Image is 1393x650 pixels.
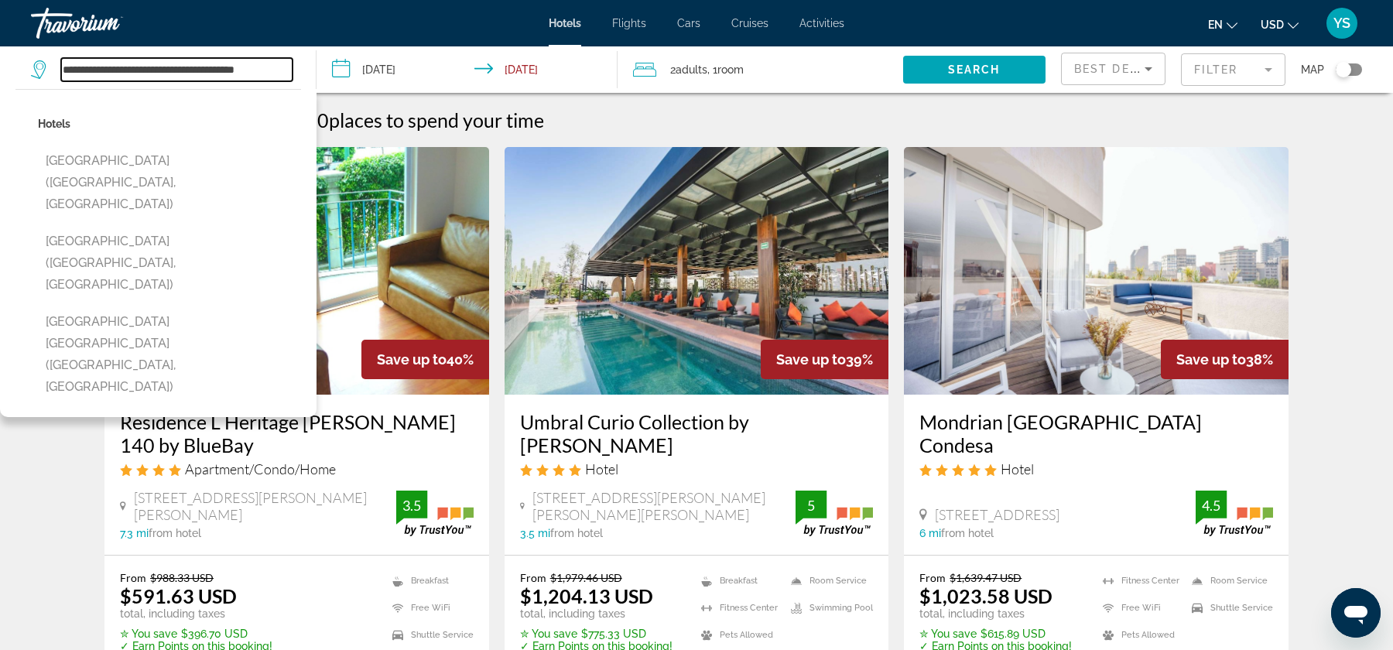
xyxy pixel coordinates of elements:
div: 5 [796,496,827,515]
a: Cruises [731,17,768,29]
span: From [919,571,946,584]
a: Hotels [549,17,581,29]
li: Room Service [1184,571,1273,590]
button: User Menu [1322,7,1362,39]
iframe: Кнопка запуска окна обмена сообщениями [1331,588,1381,638]
span: Save up to [377,351,447,368]
p: total, including taxes [120,607,272,620]
li: Breakfast [385,571,474,590]
span: [STREET_ADDRESS][PERSON_NAME][PERSON_NAME][PERSON_NAME] [532,489,796,523]
div: 38% [1161,340,1289,379]
a: Flights [612,17,646,29]
span: YS [1333,15,1350,31]
a: Mondrian [GEOGRAPHIC_DATA] Condesa [919,410,1273,457]
a: Activities [799,17,844,29]
del: $1,639.47 USD [950,571,1022,584]
span: ✮ You save [520,628,577,640]
li: Pets Allowed [693,625,783,645]
mat-select: Sort by [1074,60,1152,78]
span: From [520,571,546,584]
button: [GEOGRAPHIC_DATA] ([GEOGRAPHIC_DATA], [GEOGRAPHIC_DATA]) [38,146,301,219]
span: en [1208,19,1223,31]
span: from hotel [149,527,201,539]
p: $396.70 USD [120,628,272,640]
span: Save up to [776,351,846,368]
li: Swimming Pool [783,598,873,617]
div: 5 star Hotel [919,460,1273,477]
p: total, including taxes [520,607,673,620]
span: 7.3 mi [120,527,149,539]
span: From [120,571,146,584]
li: Free WiFi [1095,598,1184,617]
img: Hotel image [505,147,889,395]
li: Fitness Center [693,598,783,617]
li: Breakfast [693,571,783,590]
span: [STREET_ADDRESS][PERSON_NAME][PERSON_NAME] [134,489,396,523]
span: 6 mi [919,527,941,539]
button: Travelers: 2 adults, 0 children [618,46,903,93]
button: [GEOGRAPHIC_DATA] [GEOGRAPHIC_DATA] ([GEOGRAPHIC_DATA], [GEOGRAPHIC_DATA]) [38,307,301,402]
li: Shuttle Service [1184,598,1273,617]
span: Hotel [1001,460,1034,477]
img: trustyou-badge.svg [796,491,873,536]
h2: 220 [294,108,544,132]
span: , 1 [707,59,744,80]
img: trustyou-badge.svg [1196,491,1273,536]
p: $775.33 USD [520,628,673,640]
ins: $1,204.13 USD [520,584,653,607]
del: $988.33 USD [150,571,214,584]
li: Pets Allowed [1095,625,1184,645]
li: Fitness Center [1095,571,1184,590]
span: Map [1301,59,1324,80]
button: Toggle map [1324,63,1362,77]
li: Shuttle Service [385,625,474,645]
div: 4.5 [1196,496,1227,515]
button: [GEOGRAPHIC_DATA] ([GEOGRAPHIC_DATA], [GEOGRAPHIC_DATA]) [38,227,301,299]
span: from hotel [550,527,603,539]
div: 4 star Hotel [520,460,874,477]
button: Change language [1208,13,1237,36]
button: Change currency [1261,13,1299,36]
a: Cars [677,17,700,29]
span: [STREET_ADDRESS] [935,506,1059,523]
div: 39% [761,340,888,379]
p: Hotels [38,113,301,135]
span: Best Deals [1074,63,1155,75]
span: 3.5 mi [520,527,550,539]
li: Free WiFi [385,598,474,617]
span: Apartment/Condo/Home [185,460,336,477]
span: places to spend your time [329,108,544,132]
span: Hotel [585,460,618,477]
span: ✮ You save [120,628,177,640]
img: trustyou-badge.svg [396,491,474,536]
del: $1,979.46 USD [550,571,622,584]
a: Umbral Curio Collection by [PERSON_NAME] [520,410,874,457]
ins: $1,023.58 USD [919,584,1052,607]
span: ✮ You save [919,628,977,640]
button: Filter [1181,53,1285,87]
span: Room [717,63,744,76]
button: Check-in date: Oct 12, 2025 Check-out date: Oct 19, 2025 [317,46,618,93]
span: Adults [676,63,707,76]
span: USD [1261,19,1284,31]
p: $615.89 USD [919,628,1072,640]
div: 40% [361,340,489,379]
a: Residence L Heritage [PERSON_NAME] 140 by BlueBay [120,410,474,457]
span: from hotel [941,527,994,539]
button: Search [903,56,1046,84]
span: Save up to [1176,351,1246,368]
span: 2 [670,59,707,80]
img: Hotel image [904,147,1289,395]
ins: $591.63 USD [120,584,237,607]
a: Travorium [31,3,186,43]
